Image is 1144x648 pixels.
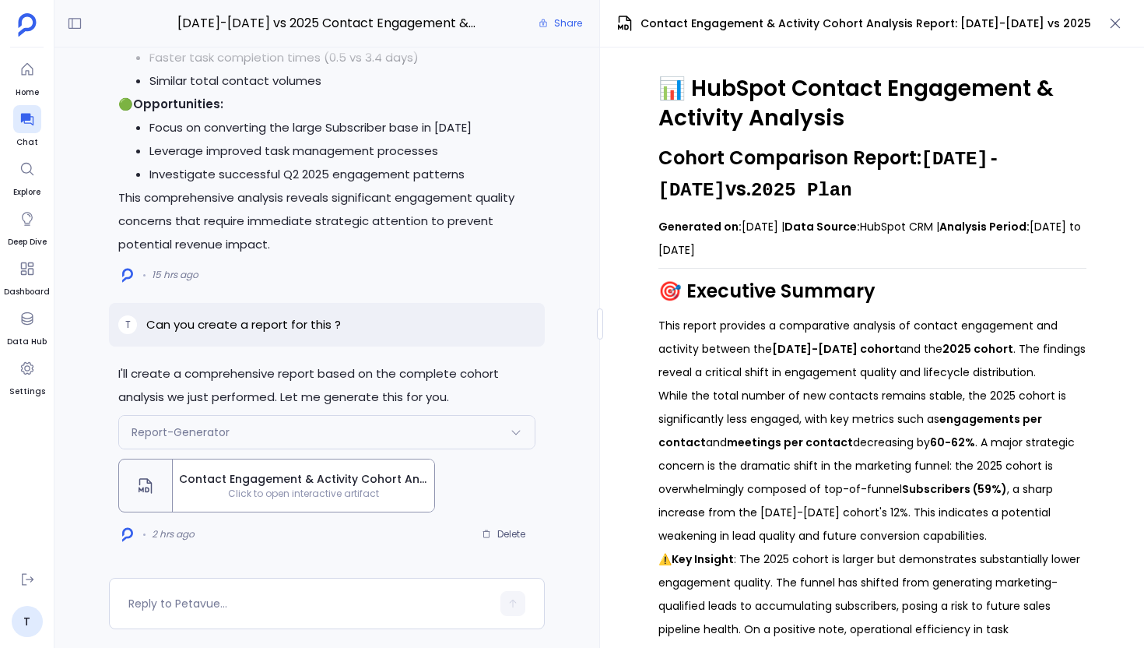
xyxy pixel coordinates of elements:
button: Share [529,12,591,34]
img: logo [122,527,133,542]
a: Settings [9,354,45,398]
h1: 📊 HubSpot Contact Engagement & Activity Analysis [658,74,1086,133]
a: Dashboard [4,255,50,298]
p: This report provides a comparative analysis of contact engagement and activity between the and th... [658,314,1086,384]
p: I'll create a comprehensive report based on the complete cohort analysis we just performed. Let m... [118,362,535,409]
span: Click to open interactive artifact [173,488,434,500]
span: Explore [13,186,41,199]
li: Similar total contact volumes [149,69,535,93]
h2: 🎯 Executive Summary [658,278,1086,305]
a: T [12,606,43,637]
span: Delete [497,528,525,541]
strong: [DATE]-[DATE] cohort [772,341,900,357]
li: Investigate successful Q2 2025 engagement patterns [149,163,535,186]
strong: 60-62% [930,435,975,450]
strong: Data Source: [784,219,860,234]
h2: Cohort Comparison Report: vs. [658,144,1086,206]
span: Home [13,86,41,99]
button: Delete [472,523,535,546]
p: [DATE] | HubSpot CRM | [DATE] to [DATE] [658,215,1086,262]
strong: Key Insight [672,551,734,567]
span: Contact Engagement & Activity Cohort Analysis Report: [DATE]-[DATE] vs 2025 [179,471,428,488]
strong: Opportunities: [133,96,223,112]
a: Chat [13,105,41,149]
a: Home [13,55,41,99]
span: Chat [13,136,41,149]
span: Contact Engagement & Activity Cohort Analysis Report: [DATE]-[DATE] vs 2025 [640,16,1091,32]
span: 2 hrs ago [152,528,195,541]
li: Focus on converting the large Subscriber base in [DATE] [149,116,535,139]
span: 15 hrs ago [152,269,198,281]
code: [DATE]-[DATE] [658,149,1000,201]
a: Data Hub [7,305,47,348]
img: petavue logo [18,13,37,37]
img: logo [122,268,133,283]
span: T [125,319,131,331]
button: Contact Engagement & Activity Cohort Analysis Report: [DATE]-[DATE] vs 2025Click to open interact... [118,459,435,512]
li: Leverage improved task management processes [149,139,535,163]
strong: meetings per contact [727,435,853,450]
a: Deep Dive [8,205,47,248]
p: While the total number of new contacts remains stable, the 2025 cohort is significantly less enga... [658,384,1086,548]
p: 🟢 [118,93,535,116]
strong: 2025 cohort [942,341,1013,357]
span: [DATE]-[DATE] vs 2025 Contact Engagement & Activity Cohort Analysis [177,13,477,33]
a: Explore [13,155,41,199]
p: Can you create a report for this ? [146,315,341,334]
strong: Analysis Period: [939,219,1030,234]
span: Share [554,17,582,30]
code: 2025 Plan [751,180,852,201]
span: Settings [9,386,45,398]
span: Report-Generator [132,424,230,440]
span: Data Hub [7,336,47,348]
strong: Subscribers (59%) [902,481,1007,497]
span: Dashboard [4,286,50,298]
strong: Generated on: [658,219,742,234]
p: This comprehensive analysis reveals significant engagement quality concerns that require immediat... [118,186,535,256]
span: Deep Dive [8,236,47,248]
